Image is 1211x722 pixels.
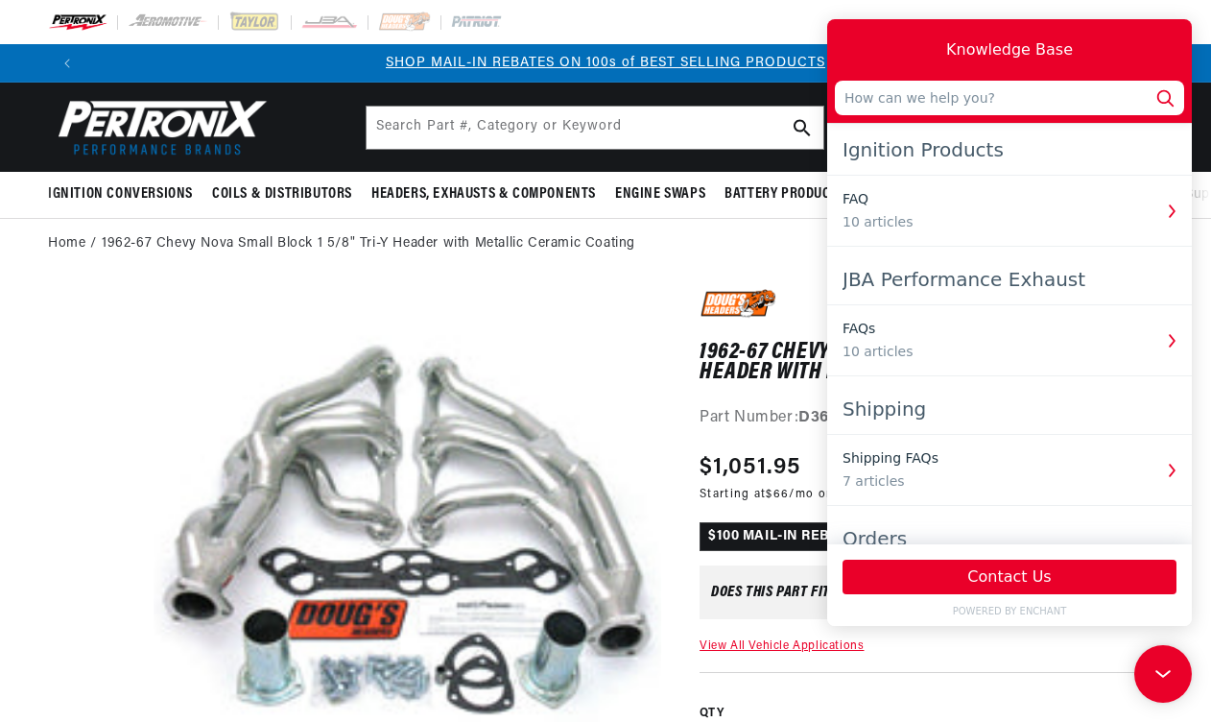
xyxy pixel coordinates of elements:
[371,184,596,205] span: Headers, Exhausts & Components
[86,53,1125,74] div: 2 of 3
[212,184,352,205] span: Coils & Distributors
[15,193,324,213] div: 10 articles
[15,373,349,407] div: Shipping
[700,706,1163,722] label: QTY
[798,410,847,425] strong: D367Y
[700,522,947,551] p: $100 MAIL-IN REBATE
[48,233,1163,254] nav: breadcrumbs
[15,243,349,277] div: JBA Performance Exhaust
[362,172,605,217] summary: Headers, Exhausts & Components
[15,429,324,449] div: Shipping FAQs
[15,323,324,343] div: 10 articles
[48,233,85,254] a: Home
[605,172,715,217] summary: Engine Swaps
[15,300,324,320] div: FAQs
[15,452,324,472] div: 7 articles
[700,450,801,485] span: $1,051.95
[766,489,789,500] span: $66
[715,172,855,217] summary: Battery Products
[119,19,246,42] div: Knowledge Base
[86,53,1125,74] div: Announcement
[8,585,357,599] a: POWERED BY ENCHANT
[15,113,349,148] div: Ignition Products
[48,94,269,160] img: Pertronix
[386,56,825,70] a: SHOP MAIL-IN REBATES ON 100s of BEST SELLING PRODUCTS
[700,640,864,652] a: View All Vehicle Applications
[48,44,86,83] button: Translation missing: en.sections.announcements.previous_announcement
[48,172,202,217] summary: Ignition Conversions
[615,184,705,205] span: Engine Swaps
[102,233,635,254] a: 1962-67 Chevy Nova Small Block 1 5/8" Tri-Y Header with Metallic Ceramic Coating
[781,107,823,149] button: search button
[48,184,193,205] span: Ignition Conversions
[724,184,845,205] span: Battery Products
[700,485,1062,503] p: Starting at /mo or 0% APR with .
[700,406,1163,431] div: Part Number:
[711,585,914,600] div: Does This part fit My vehicle?
[8,61,357,96] input: How can we help you?
[700,343,1163,382] h1: 1962-67 Chevy Nova Small Block 1 5/8" Tri-Y Header with Metallic Ceramic Coating
[202,172,362,217] summary: Coils & Distributors
[15,170,324,190] div: FAQ
[15,502,349,537] div: Orders
[367,107,823,149] input: Search Part #, Category or Keyword
[15,541,349,575] button: Contact Us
